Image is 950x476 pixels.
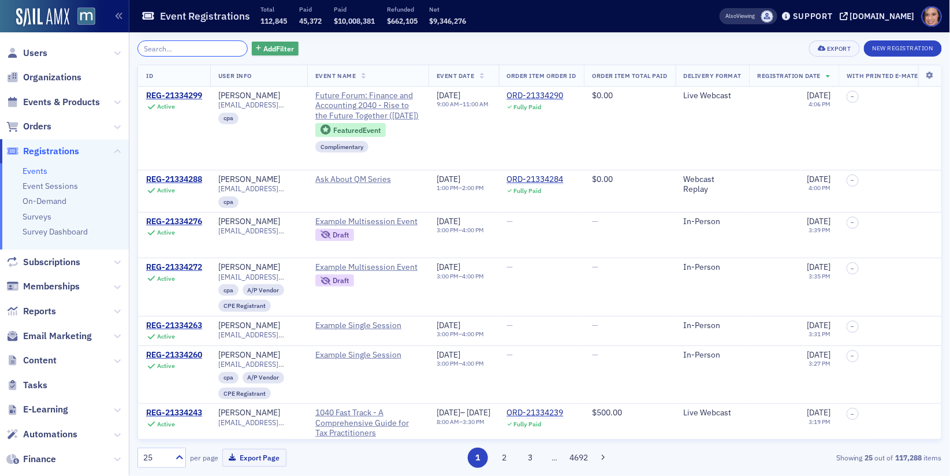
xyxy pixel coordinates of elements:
div: REG-21334288 [146,174,202,185]
span: [DATE] [437,90,460,101]
span: – [851,93,855,100]
a: Example Multisession Event [315,262,420,273]
span: — [592,216,598,226]
img: Profile image for Aidan [167,18,191,42]
span: 1040 Fast Track - A Comprehensive Guide for Tax Practitioners [315,408,420,438]
time: 3:31 PM [809,330,830,338]
span: Order Item Total Paid [592,72,667,80]
span: [DATE] [807,216,830,226]
a: REG-21334272 [146,262,202,273]
span: $0.00 [592,174,613,184]
div: Fully Paid [513,421,541,428]
div: ORD-21334239 [507,408,564,418]
div: ORD-21334290 [507,91,564,101]
p: Paid [299,5,322,13]
span: Delivery Format [684,72,742,80]
span: – [851,352,855,359]
div: 25 [143,452,169,464]
span: Justin Chase [761,10,773,23]
div: Draft [315,229,354,241]
span: $10,008,381 [334,16,375,25]
a: REG-21334243 [146,408,202,418]
div: Event Creation [24,359,193,371]
time: 9:00 AM [437,100,459,108]
div: Event Creation [17,355,214,376]
a: Surveys [23,211,51,222]
span: $0.00 [592,90,613,101]
div: REG-21334276 [146,217,202,227]
span: [DATE] [437,216,460,226]
span: Help [183,389,202,397]
span: … [547,452,563,463]
button: 2 [494,448,515,468]
span: — [507,216,513,226]
time: 3:39 PM [809,226,830,234]
div: Featured Event [333,127,381,133]
span: [EMAIL_ADDRESS][DOMAIN_NAME] [218,101,299,109]
button: Search for help [17,306,214,329]
span: — [592,262,598,272]
span: Users [23,47,47,59]
div: In-Person [684,262,742,273]
div: Export [827,46,851,52]
span: [DATE] [807,320,830,330]
button: Help [154,360,231,407]
a: REG-21334260 [146,350,202,360]
div: Complimentary [315,141,368,153]
a: Events [23,166,47,176]
div: Active [157,421,175,428]
a: [PERSON_NAME] [218,408,280,418]
img: SailAMX [77,8,95,25]
a: [PERSON_NAME] [218,91,280,101]
span: [DATE] [807,262,830,272]
span: Messages [96,389,136,397]
span: — [507,262,513,272]
a: Finance [6,453,56,466]
span: [DATE] [807,407,830,418]
time: 3:00 PM [437,359,459,367]
div: – [437,408,491,418]
time: 2:00 PM [462,184,484,192]
a: Example Multisession Event [315,217,420,227]
p: How can we help? [23,102,208,121]
input: Search… [137,40,248,57]
div: In-Person [684,321,742,331]
time: 4:06 PM [809,100,830,108]
span: [DATE] [437,262,460,272]
div: A/P Vendor [243,372,285,384]
a: Tasks [6,379,47,392]
button: AddFilter [252,42,299,56]
span: $500.00 [592,407,622,418]
a: [PERSON_NAME] [218,262,280,273]
a: Content [6,354,57,367]
span: Add Filter [263,43,294,54]
a: Event Sessions [23,181,78,191]
span: Order Item Order ID [507,72,576,80]
a: [PERSON_NAME] [218,217,280,227]
div: • [DATE] [121,174,153,187]
time: 4:00 PM [809,184,830,192]
time: 11:00 AM [463,100,489,108]
a: Future Forum: Finance and Accounting 2040 - Rise to the Future Together ([DATE]) [315,91,420,121]
a: [PERSON_NAME] [218,321,280,331]
a: View Homepage [69,8,95,27]
div: Recent messageProfile image for AidanGot it, but in [PERSON_NAME]'s case, she fits all those cond... [12,136,219,196]
span: Email Marketing [23,330,92,343]
span: Event Date [437,72,474,80]
span: [DATE] [807,349,830,360]
span: E-Learning [23,403,68,416]
time: 3:30 PM [463,418,485,426]
span: 45,372 [299,16,322,25]
div: Applying a Coupon to an Order [24,338,193,350]
span: Example Single Session [315,321,420,331]
button: Messages [77,360,154,407]
span: Events & Products [23,96,100,109]
div: Draft [315,274,354,287]
a: Example Single Session [315,350,420,360]
div: – [437,184,484,192]
div: We typically reply within 2 hours [24,224,193,236]
a: Registrations [6,145,79,158]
